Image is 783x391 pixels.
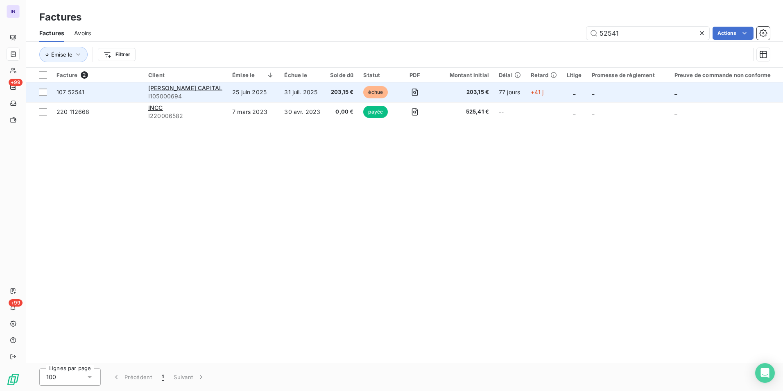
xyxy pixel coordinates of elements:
button: 1 [157,368,169,386]
span: [PERSON_NAME] CAPITAL [148,84,222,91]
button: Précédent [107,368,157,386]
td: 77 jours [494,82,526,102]
div: Échue le [284,72,320,78]
span: +99 [9,299,23,307]
span: _ [674,108,677,115]
span: 107 52541 [57,89,84,95]
span: 1 [162,373,164,381]
td: 31 juil. 2025 [279,82,325,102]
span: _ [674,89,677,95]
span: Avoirs [74,29,91,37]
span: INCC [148,104,163,111]
span: Facture [57,72,77,78]
input: Rechercher [586,27,709,40]
span: _ [573,89,575,95]
div: IN [7,5,20,18]
img: Logo LeanPay [7,373,20,386]
div: Statut [363,72,390,78]
td: 7 mars 2023 [227,102,279,122]
div: Solde dû [330,72,353,78]
span: échue [363,86,388,98]
span: 2 [81,71,88,79]
span: I220006582 [148,112,222,120]
div: Retard [531,72,557,78]
span: 0,00 € [330,108,353,116]
button: Émise le [39,47,88,62]
div: Promesse de règlement [592,72,665,78]
span: _ [592,89,594,95]
span: I105000694 [148,92,222,100]
span: +41 j [531,89,544,95]
span: _ [592,108,594,115]
span: Émise le [51,51,72,58]
span: 525,41 € [440,108,489,116]
span: 220 112668 [57,108,90,115]
span: payée [363,106,388,118]
div: Litige [567,72,582,78]
div: Client [148,72,222,78]
span: 203,15 € [440,88,489,96]
span: 203,15 € [330,88,353,96]
td: 25 juin 2025 [227,82,279,102]
button: Suivant [169,368,210,386]
span: 100 [46,373,56,381]
div: Preuve de commande non conforme [674,72,781,78]
td: -- [494,102,526,122]
div: Montant initial [440,72,489,78]
span: +99 [9,79,23,86]
div: PDF [400,72,430,78]
span: Factures [39,29,64,37]
div: Émise le [232,72,274,78]
button: Filtrer [98,48,136,61]
h3: Factures [39,10,81,25]
div: Open Intercom Messenger [755,363,775,383]
td: 30 avr. 2023 [279,102,325,122]
div: Délai [499,72,521,78]
button: Actions [713,27,754,40]
span: _ [573,108,575,115]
